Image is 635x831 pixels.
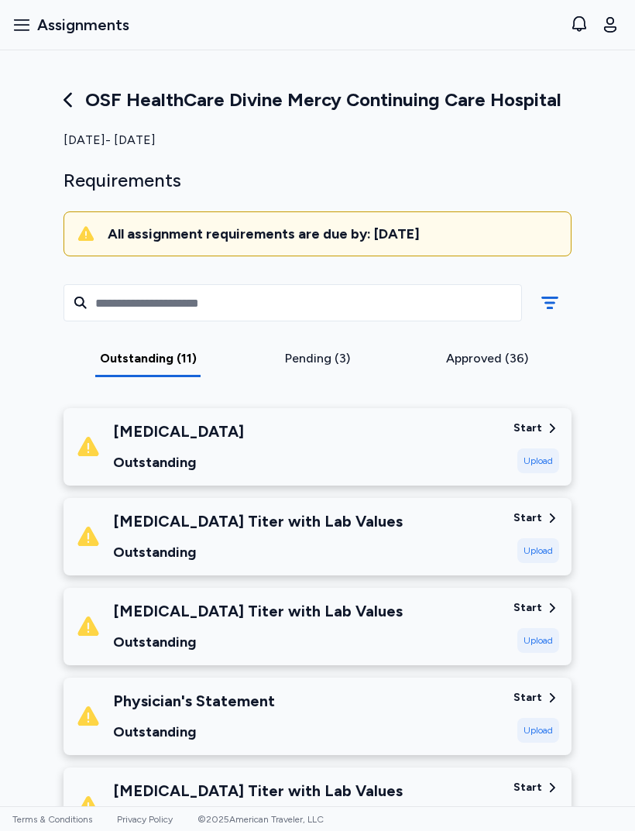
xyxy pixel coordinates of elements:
[113,631,403,653] div: Outstanding
[113,541,403,563] div: Outstanding
[239,349,396,368] div: Pending (3)
[517,448,559,473] div: Upload
[113,452,244,473] div: Outstanding
[113,721,275,743] div: Outstanding
[513,780,542,795] div: Start
[6,8,136,42] button: Assignments
[408,349,565,368] div: Approved (36)
[113,421,244,442] div: [MEDICAL_DATA]
[63,168,571,193] div: Requirements
[117,814,173,825] a: Privacy Policy
[70,349,227,368] div: Outstanding (11)
[513,600,542,616] div: Start
[113,690,275,712] div: Physician's Statement
[513,690,542,706] div: Start
[517,718,559,743] div: Upload
[113,600,403,622] div: [MEDICAL_DATA] Titer with Lab Values
[37,14,129,36] span: Assignments
[517,538,559,563] div: Upload
[197,814,324,825] span: © 2025 American Traveler, LLC
[113,510,403,532] div: [MEDICAL_DATA] Titer with Lab Values
[513,421,542,436] div: Start
[12,814,92,825] a: Terms & Conditions
[108,225,558,243] div: All assignment requirements are due by: [DATE]
[113,780,403,802] div: [MEDICAL_DATA] Titer with Lab Values
[513,510,542,526] div: Start
[517,628,559,653] div: Upload
[63,131,571,149] div: [DATE] - [DATE]
[63,88,571,112] div: OSF HealthCare Divine Mercy Continuing Care Hospital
